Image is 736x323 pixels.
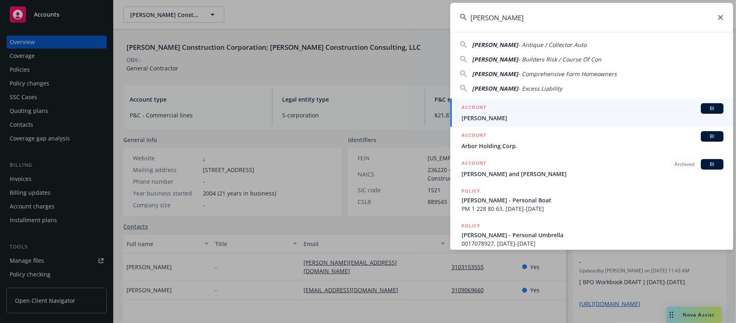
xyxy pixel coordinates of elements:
span: [PERSON_NAME] [462,114,723,122]
span: [PERSON_NAME] [472,41,518,49]
span: BI [704,133,720,140]
a: ACCOUNTBI[PERSON_NAME] [450,99,733,127]
span: PM 1 228 80 63, [DATE]-[DATE] [462,204,723,213]
a: POLICY[PERSON_NAME] - Personal BoatPM 1 228 80 63, [DATE]-[DATE] [450,183,733,217]
span: 0017078927, [DATE]-[DATE] [462,239,723,248]
a: POLICY[PERSON_NAME] - Personal Umbrella0017078927, [DATE]-[DATE] [450,217,733,252]
span: [PERSON_NAME] - Personal Umbrella [462,231,723,239]
span: [PERSON_NAME] and [PERSON_NAME] [462,170,723,178]
span: [PERSON_NAME] [472,85,518,92]
span: BI [704,161,720,168]
h5: ACCOUNT [462,103,486,113]
a: ACCOUNTArchivedBI[PERSON_NAME] and [PERSON_NAME] [450,155,733,183]
h5: ACCOUNT [462,159,486,169]
span: Archived [675,161,694,168]
span: [PERSON_NAME] - Personal Boat [462,196,723,204]
h5: POLICY [462,187,480,195]
span: - Excess Liability [518,85,562,92]
input: Search... [450,3,733,32]
a: ACCOUNTBIArbor Holding Corp. [450,127,733,155]
span: - Builders Risk / Course Of Con [518,55,601,63]
span: - Antique / Collector Auto [518,41,586,49]
h5: POLICY [462,222,480,230]
span: [PERSON_NAME] [472,70,518,78]
span: - Comprehensive Form Homeowners [518,70,617,78]
span: Arbor Holding Corp. [462,142,723,150]
h5: ACCOUNT [462,131,486,141]
span: BI [704,105,720,112]
span: [PERSON_NAME] [472,55,518,63]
